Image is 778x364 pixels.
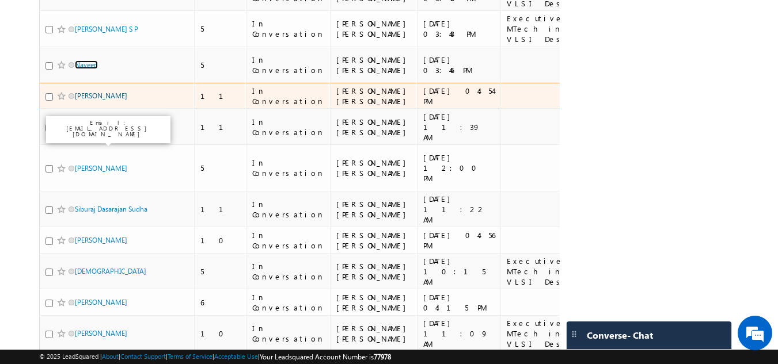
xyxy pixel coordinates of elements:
[168,352,212,360] a: Terms of Service
[75,164,127,173] a: [PERSON_NAME]
[336,55,412,75] div: [PERSON_NAME] [PERSON_NAME]
[336,292,412,313] div: [PERSON_NAME] [PERSON_NAME]
[374,352,391,361] span: 77978
[252,18,325,39] div: In Conversation
[200,60,241,70] div: 5
[252,117,325,137] div: In Conversation
[507,318,587,349] div: Executive MTech in VLSI Design
[75,91,127,100] a: [PERSON_NAME]
[423,86,495,106] div: [DATE] 04:54 PM
[336,230,412,251] div: [PERSON_NAME] [PERSON_NAME]
[423,152,495,183] div: [DATE] 12:00 PM
[423,256,495,287] div: [DATE] 10:15 AM
[75,329,127,338] a: [PERSON_NAME]
[189,6,217,33] div: Minimize live chat window
[75,205,147,213] a: Siburaj Dasarajan Sudha
[570,329,579,339] img: carter-drag
[252,199,325,220] div: In Conversation
[200,266,241,277] div: 5
[507,13,587,44] div: Executive MTech in VLSI Design
[15,106,210,273] textarea: Type your message and hit 'Enter'
[336,86,412,106] div: [PERSON_NAME] [PERSON_NAME]
[200,122,241,132] div: 11
[423,292,495,313] div: [DATE] 04:15 PM
[252,55,325,75] div: In Conversation
[336,261,412,282] div: [PERSON_NAME] [PERSON_NAME]
[336,323,412,344] div: [PERSON_NAME] [PERSON_NAME]
[200,24,241,34] div: 5
[60,60,193,75] div: Chat with us now
[423,194,495,225] div: [DATE] 11:22 AM
[336,158,412,178] div: [PERSON_NAME] [PERSON_NAME]
[423,318,495,349] div: [DATE] 11:09 AM
[587,330,653,340] span: Converse - Chat
[252,230,325,251] div: In Conversation
[75,60,98,69] a: Naveen
[260,352,391,361] span: Your Leadsquared Account Number is
[75,267,146,275] a: [DEMOGRAPHIC_DATA]
[120,352,166,360] a: Contact Support
[423,18,495,39] div: [DATE] 03:48 PM
[214,352,258,360] a: Acceptable Use
[336,117,412,137] div: [PERSON_NAME] [PERSON_NAME]
[336,18,412,39] div: [PERSON_NAME] [PERSON_NAME]
[75,236,127,244] a: [PERSON_NAME]
[200,91,241,101] div: 11
[423,230,495,251] div: [DATE] 04:56 PM
[423,55,495,75] div: [DATE] 03:46 PM
[252,86,325,106] div: In Conversation
[200,328,241,339] div: 10
[423,112,495,143] div: [DATE] 11:39 AM
[20,60,48,75] img: d_60004797649_company_0_60004797649
[75,25,138,33] a: [PERSON_NAME] S P
[200,204,241,214] div: 11
[507,256,587,287] div: Executive MTech in VLSI Design
[252,158,325,178] div: In Conversation
[336,199,412,220] div: [PERSON_NAME] [PERSON_NAME]
[200,297,241,308] div: 6
[200,163,241,173] div: 5
[252,292,325,313] div: In Conversation
[102,352,119,360] a: About
[51,120,166,137] p: Email: [EMAIL_ADDRESS][DOMAIN_NAME]
[200,235,241,246] div: 10
[39,351,391,362] span: © 2025 LeadSquared | | | | |
[157,282,209,298] em: Start Chat
[75,298,127,306] a: [PERSON_NAME]
[252,261,325,282] div: In Conversation
[252,323,325,344] div: In Conversation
